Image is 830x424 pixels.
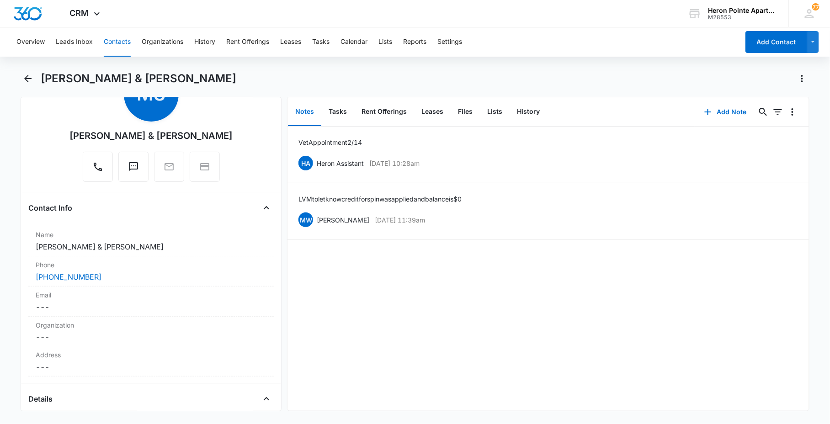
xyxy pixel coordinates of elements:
button: Leases [414,98,451,126]
button: Back [21,71,35,86]
h4: Contact Info [28,202,72,213]
div: Name[PERSON_NAME] & [PERSON_NAME] [28,226,274,256]
span: HA [298,156,313,170]
a: Text [118,166,149,174]
p: [DATE] 10:28am [369,159,420,168]
div: Organization--- [28,317,274,346]
label: Address [36,350,266,360]
button: Settings [437,27,462,57]
button: Contacts [104,27,131,57]
button: Actions [795,71,809,86]
button: Close [259,392,274,406]
button: Text [118,152,149,182]
div: account id [708,14,775,21]
div: account name [708,7,775,14]
a: Call [83,166,113,174]
button: Leads Inbox [56,27,93,57]
div: Phone[PHONE_NUMBER] [28,256,274,286]
a: [PHONE_NUMBER] [36,271,101,282]
span: CRM [70,8,89,18]
button: Organizations [142,27,183,57]
label: Name [36,230,266,239]
span: MW [298,212,313,227]
p: [PERSON_NAME] [317,215,369,225]
button: Lists [378,27,392,57]
button: Add Note [695,101,756,123]
div: Address--- [28,346,274,376]
button: Notes [288,98,321,126]
span: 77 [812,3,819,11]
button: Lists [480,98,510,126]
label: Phone [36,260,266,270]
dd: --- [36,361,266,372]
div: notifications count [812,3,819,11]
button: Calendar [341,27,367,57]
button: Search... [756,105,771,119]
button: Overflow Menu [785,105,800,119]
button: Add Contact [745,31,807,53]
button: Tasks [321,98,354,126]
div: Email--- [28,286,274,317]
dd: [PERSON_NAME] & [PERSON_NAME] [36,241,266,252]
button: Reports [403,27,426,57]
div: [PERSON_NAME] & [PERSON_NAME] [69,129,233,143]
button: Rent Offerings [226,27,269,57]
p: [DATE] 11:39am [375,215,425,225]
button: Call [83,152,113,182]
button: History [510,98,547,126]
button: Leases [280,27,301,57]
p: Vet Appointment 2/14 [298,138,362,147]
button: Filters [771,105,785,119]
button: Tasks [312,27,330,57]
p: Heron Assistant [317,159,364,168]
label: Email [36,290,266,300]
button: Rent Offerings [354,98,414,126]
p: LVM to let know credit for spin was applied and balance is $0 [298,194,462,204]
dd: --- [36,302,266,313]
button: Files [451,98,480,126]
label: Organization [36,320,266,330]
h1: [PERSON_NAME] & [PERSON_NAME] [41,72,236,85]
dd: --- [36,332,266,343]
button: Overview [16,27,45,57]
button: Close [259,201,274,215]
h4: Details [28,393,53,404]
button: History [194,27,215,57]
